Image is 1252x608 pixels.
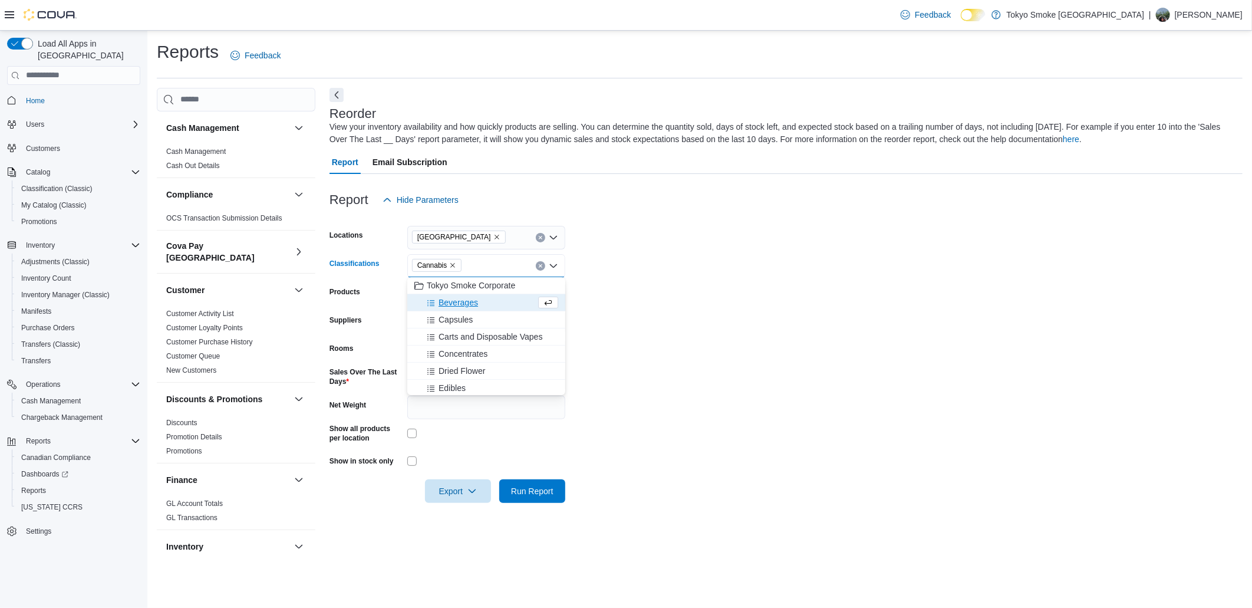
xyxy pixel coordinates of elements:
a: Chargeback Management [17,410,107,425]
span: New Customers [166,366,216,375]
span: Promotions [21,217,57,226]
span: Newfoundland [412,231,506,244]
button: Customer [292,283,306,297]
button: Users [2,116,145,133]
button: Catalog [21,165,55,179]
span: GL Transactions [166,513,218,522]
button: Tokyo Smoke Corporate [407,277,565,294]
span: Purchase Orders [17,321,140,335]
span: Catalog [26,167,50,177]
button: Next [330,88,344,102]
button: Transfers (Classic) [12,336,145,353]
label: Net Weight [330,400,366,410]
p: [PERSON_NAME] [1175,8,1243,22]
span: Catalog [21,165,140,179]
span: Reports [21,434,140,448]
a: Settings [21,524,56,538]
button: Inventory Manager (Classic) [12,287,145,303]
span: Inventory Count [17,271,140,285]
button: Adjustments (Classic) [12,254,145,270]
button: Edibles [407,380,565,397]
label: Show in stock only [330,456,394,466]
button: Beverages [407,294,565,311]
div: Discounts & Promotions [157,416,315,463]
button: Inventory [166,541,289,553]
a: [US_STATE] CCRS [17,500,87,514]
div: Martina Nemanic [1156,8,1170,22]
button: Cova Pay [GEOGRAPHIC_DATA] [166,240,289,264]
span: Transfers (Classic) [21,340,80,349]
span: Inventory [26,241,55,250]
button: Clear input [536,261,545,271]
a: Classification (Classic) [17,182,97,196]
div: Finance [157,497,315,530]
span: Inventory [21,238,140,252]
a: Transfers (Classic) [17,337,85,351]
span: Washington CCRS [17,500,140,514]
button: Purchase Orders [12,320,145,336]
a: Customer Purchase History [166,338,253,346]
button: Hide Parameters [378,188,463,212]
button: Cova Pay [GEOGRAPHIC_DATA] [292,245,306,259]
button: Capsules [407,311,565,328]
a: Feedback [896,3,956,27]
button: Inventory [21,238,60,252]
button: Operations [2,376,145,393]
button: Reports [2,433,145,449]
span: Dried Flower [439,365,485,377]
span: Adjustments (Classic) [21,257,90,267]
span: Settings [21,524,140,538]
span: Reports [17,484,140,498]
button: Run Report [499,479,565,503]
span: Inventory Count [21,274,71,283]
span: Beverages [439,297,478,308]
a: My Catalog (Classic) [17,198,91,212]
span: [GEOGRAPHIC_DATA] [417,231,491,243]
h3: Reorder [330,107,376,121]
a: Transfers [17,354,55,368]
span: Customers [21,141,140,156]
a: Inventory Adjustments [166,566,236,574]
a: Home [21,94,50,108]
span: Inventory Manager (Classic) [21,290,110,300]
span: Home [26,96,45,106]
button: Cash Management [166,122,289,134]
span: Cannabis [412,259,462,272]
button: Open list of options [549,233,558,242]
h3: Report [330,193,368,207]
span: Capsules [439,314,473,326]
h3: Finance [166,474,197,486]
label: Classifications [330,259,380,268]
button: Cash Management [12,393,145,409]
button: Remove Newfoundland from selection in this group [493,234,500,241]
span: Reports [26,436,51,446]
span: Inventory Adjustments [166,566,236,575]
div: View your inventory availability and how quickly products are selling. You can determine the quan... [330,121,1237,146]
label: Products [330,287,360,297]
span: Export [432,479,484,503]
span: Customer Purchase History [166,337,253,347]
button: Catalog [2,164,145,180]
span: Feedback [915,9,951,21]
a: New Customers [166,366,216,374]
a: Adjustments (Classic) [17,255,94,269]
span: Cash Out Details [166,161,220,170]
span: Feedback [245,50,281,61]
button: Dried Flower [407,363,565,380]
a: Feedback [226,44,285,67]
button: Compliance [292,188,306,202]
button: Remove Cannabis from selection in this group [449,262,456,269]
span: Promotions [17,215,140,229]
a: Reports [17,484,51,498]
span: Reports [21,486,46,495]
button: Transfers [12,353,145,369]
div: Compliance [157,211,315,230]
button: Inventory [2,237,145,254]
a: Canadian Compliance [17,451,95,465]
a: Customer Loyalty Points [166,324,243,332]
button: Compliance [166,189,289,201]
a: Inventory Count [17,271,76,285]
span: Hide Parameters [397,194,459,206]
button: Concentrates [407,346,565,363]
a: Cash Management [17,394,85,408]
